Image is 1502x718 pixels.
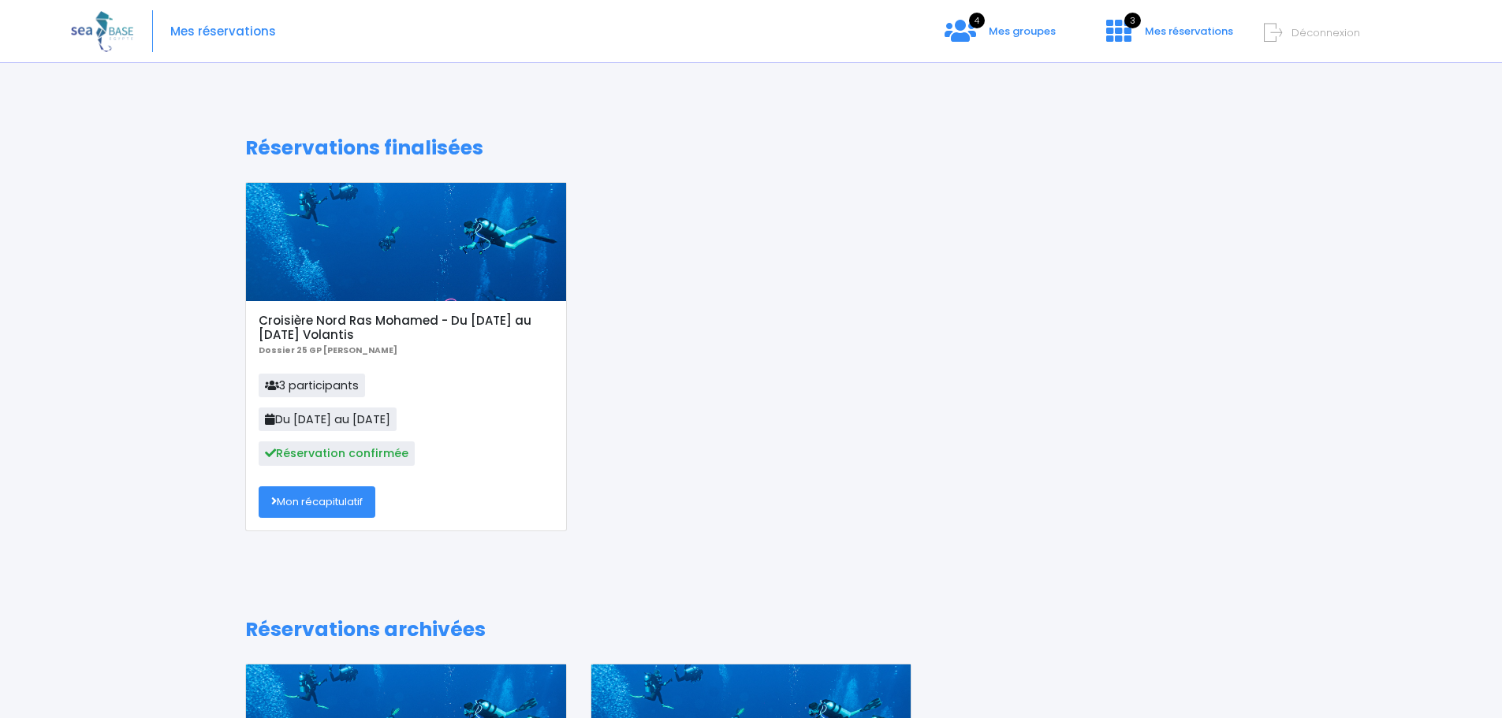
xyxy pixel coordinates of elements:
span: 4 [969,13,985,28]
span: Du [DATE] au [DATE] [259,407,397,431]
a: Mon récapitulatif [259,486,375,518]
span: 3 [1124,13,1141,28]
h1: Réservations archivées [245,618,1257,642]
span: Déconnexion [1291,25,1360,40]
span: Mes groupes [989,24,1056,39]
span: 3 participants [259,374,365,397]
a: 3 Mes réservations [1094,29,1243,44]
a: 4 Mes groupes [932,29,1068,44]
h1: Réservations finalisées [245,136,1257,160]
span: Réservation confirmée [259,441,415,465]
b: Dossier 25 GP [PERSON_NAME] [259,344,397,356]
span: Mes réservations [1145,24,1233,39]
h5: Croisière Nord Ras Mohamed - Du [DATE] au [DATE] Volantis [259,314,553,342]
